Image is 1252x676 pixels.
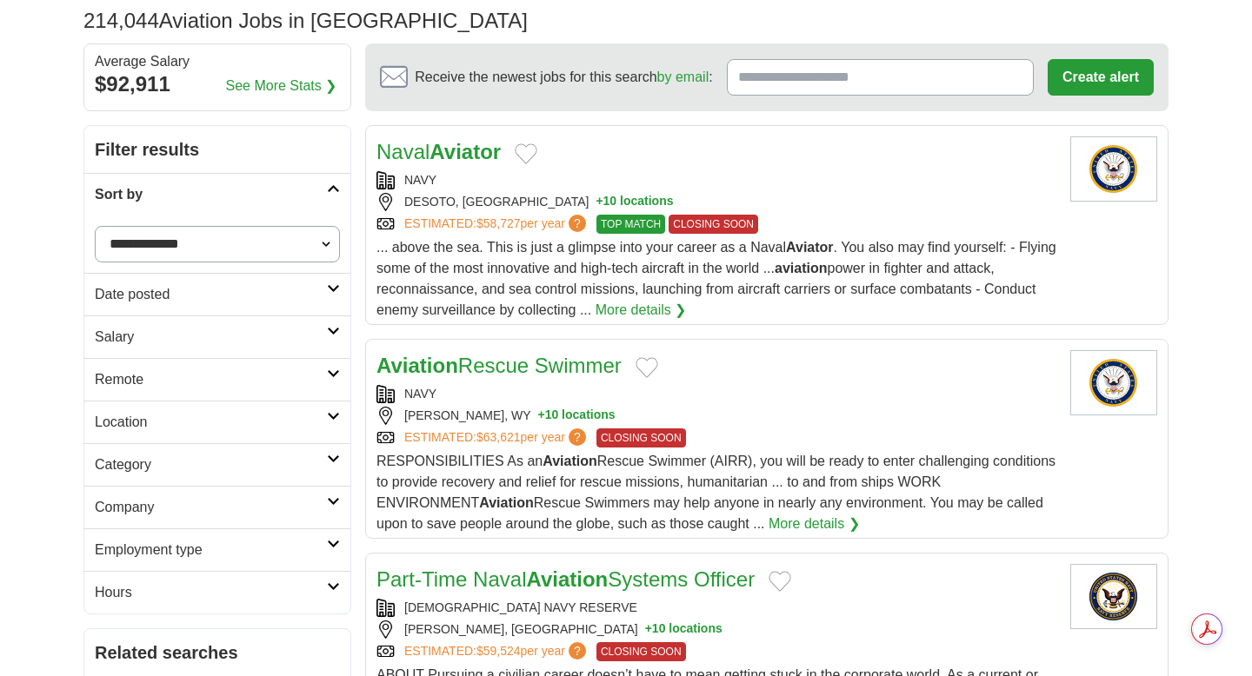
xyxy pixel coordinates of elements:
a: Company [84,486,350,528]
a: ESTIMATED:$59,524per year? [404,642,589,661]
a: Sort by [84,173,350,215]
div: Average Salary [95,55,340,69]
a: [DEMOGRAPHIC_DATA] NAVY RESERVE [404,600,637,614]
a: Hours [84,571,350,613]
button: Add to favorite jobs [515,143,537,164]
a: Date posted [84,273,350,315]
a: AviationRescue Swimmer [376,354,622,377]
a: NavalAviator [376,140,501,163]
div: [PERSON_NAME], WY [376,407,1056,425]
span: ... above the sea. This is just a glimpse into your career as a Naval . You also may find yoursel... [376,240,1056,317]
h2: Filter results [84,126,350,173]
a: ESTIMATED:$63,621per year? [404,428,589,447]
a: See More Stats ❯ [226,76,337,96]
a: NAVY [404,173,436,187]
a: by email [657,70,709,84]
span: $58,727 [476,216,521,230]
div: DESOTO, [GEOGRAPHIC_DATA] [376,193,1056,211]
a: NAVY [404,387,436,401]
span: Receive the newest jobs for this search : [415,67,712,88]
a: Part-Time NavalAviationSystems Officer [376,567,755,591]
h2: Employment type [95,540,327,560]
button: +10 locations [596,193,673,211]
h2: Date posted [95,284,327,305]
span: 214,044 [83,5,159,36]
h2: Salary [95,327,327,348]
a: Remote [84,358,350,401]
h2: Hours [95,582,327,603]
button: Create alert [1048,59,1154,96]
strong: Aviator [430,140,501,163]
button: Add to favorite jobs [769,571,791,592]
span: + [596,193,603,211]
a: Category [84,443,350,486]
h2: Remote [95,369,327,390]
span: CLOSING SOON [596,428,686,447]
span: ? [569,215,586,232]
span: $59,524 [476,644,521,658]
span: TOP MATCH [596,215,665,234]
h2: Location [95,412,327,433]
strong: Aviation [479,495,534,510]
strong: Aviator [786,240,834,255]
span: ? [569,642,586,659]
a: ESTIMATED:$58,727per year? [404,215,589,234]
img: US Navy Reserve logo [1070,564,1157,629]
strong: Aviation [376,354,458,377]
div: [PERSON_NAME], [GEOGRAPHIC_DATA] [376,620,1056,639]
h2: Category [95,454,327,475]
img: U.S. Navy logo [1070,350,1157,415]
span: + [537,407,544,425]
span: $63,621 [476,430,521,444]
div: $92,911 [95,69,340,100]
span: RESPONSIBILITIES As an Rescue Swimmer (AIRR), you will be ready to enter challenging conditions t... [376,454,1056,531]
span: CLOSING SOON [669,215,758,234]
a: Employment type [84,528,350,571]
span: ? [569,428,586,446]
h1: Aviation Jobs in [GEOGRAPHIC_DATA] [83,9,528,32]
a: Salary [84,315,350,358]
strong: Aviation [526,567,608,591]
h2: Related searches [95,640,340,666]
h2: Company [95,497,327,518]
a: More details ❯ [769,514,860,534]
span: CLOSING SOON [596,642,686,661]
h2: Sort by [95,184,327,205]
button: +10 locations [537,407,615,425]
strong: Aviation [543,454,597,468]
button: Add to favorite jobs [636,357,658,378]
a: More details ❯ [596,300,687,321]
a: Location [84,401,350,443]
strong: aviation [775,261,827,275]
span: + [645,620,652,639]
button: +10 locations [645,620,723,639]
img: U.S. Navy logo [1070,136,1157,202]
